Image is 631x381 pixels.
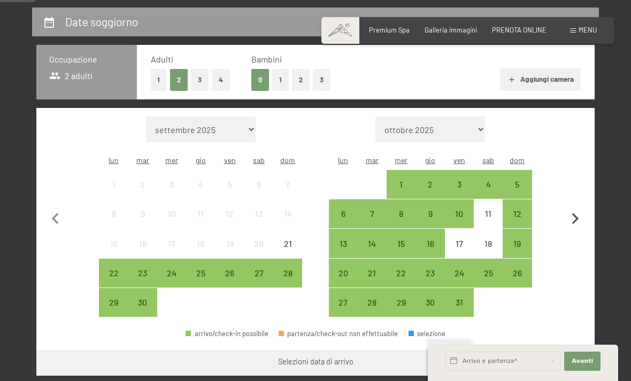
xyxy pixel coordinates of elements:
[278,356,353,367] div: Selezioni data di arrivo
[128,170,157,199] div: Tue Sep 02 2025
[446,180,473,207] div: 3
[151,54,173,64] span: Adulti
[474,199,503,228] div: arrivo/check-in non effettuabile
[109,155,119,165] abbr: lunedì
[445,259,474,287] div: Fri Oct 24 2025
[500,68,581,91] button: Aggiungi camera
[329,288,358,317] div: Mon Oct 27 2025
[445,170,474,199] div: Fri Oct 03 2025
[187,209,214,236] div: 11
[136,155,149,165] abbr: martedì
[273,229,302,258] div: Sun Sep 21 2025
[216,259,244,287] div: arrivo/check-in possibile
[503,170,532,199] div: Sun Oct 05 2025
[417,298,443,325] div: 30
[217,209,243,236] div: 12
[387,170,415,199] div: arrivo/check-in possibile
[330,239,357,266] div: 13
[216,229,244,258] div: arrivo/check-in non effettuabile
[272,69,289,91] button: 1
[504,239,530,266] div: 19
[244,170,273,199] div: Sat Sep 06 2025
[387,199,415,228] div: Wed Oct 08 2025
[186,330,268,337] div: arrivo/check-in possibile
[415,199,444,228] div: Thu Oct 09 2025
[216,199,244,228] div: Fri Sep 12 2025
[49,70,93,82] span: 2 adulti
[474,199,503,228] div: Sat Oct 11 2025
[216,199,244,228] div: arrivo/check-in non effettuabile
[474,170,503,199] div: arrivo/check-in possibile
[564,116,587,317] button: Mese successivo
[273,170,302,199] div: Sun Sep 07 2025
[366,155,379,165] abbr: martedì
[128,199,157,228] div: arrivo/check-in non effettuabile
[388,209,414,236] div: 8
[388,180,414,207] div: 1
[128,229,157,258] div: arrivo/check-in non effettuabile
[329,199,358,228] div: arrivo/check-in possibile
[358,199,387,228] div: arrivo/check-in possibile
[445,229,474,258] div: arrivo/check-in non effettuabile
[415,259,444,287] div: arrivo/check-in possibile
[503,259,532,287] div: arrivo/check-in possibile
[244,199,273,228] div: arrivo/check-in non effettuabile
[330,298,357,325] div: 27
[186,170,215,199] div: arrivo/check-in non effettuabile
[417,239,443,266] div: 16
[186,170,215,199] div: Thu Sep 04 2025
[212,69,230,91] button: 4
[216,259,244,287] div: Fri Sep 26 2025
[274,239,301,266] div: 21
[273,259,302,287] div: Sun Sep 28 2025
[165,155,178,165] abbr: mercoledì
[369,26,410,34] span: Premium Spa
[329,288,358,317] div: arrivo/check-in possibile
[157,199,186,228] div: Wed Sep 10 2025
[474,259,503,287] div: arrivo/check-in possibile
[395,155,407,165] abbr: mercoledì
[245,239,272,266] div: 20
[273,170,302,199] div: arrivo/check-in non effettuabile
[446,269,473,296] div: 24
[359,269,386,296] div: 21
[129,239,156,266] div: 16
[279,330,398,337] div: partenza/check-out non effettuabile
[170,69,188,91] button: 2
[358,288,387,317] div: arrivo/check-in possibile
[157,170,186,199] div: Wed Sep 03 2025
[474,170,503,199] div: Sat Oct 04 2025
[475,239,502,266] div: 18
[129,298,156,325] div: 30
[100,298,127,325] div: 29
[474,259,503,287] div: Sat Oct 25 2025
[359,209,386,236] div: 7
[504,209,530,236] div: 12
[503,199,532,228] div: Sun Oct 12 2025
[329,229,358,258] div: arrivo/check-in possibile
[329,229,358,258] div: Mon Oct 13 2025
[187,180,214,207] div: 4
[100,239,127,266] div: 15
[157,229,186,258] div: arrivo/check-in non effettuabile
[503,170,532,199] div: arrivo/check-in possibile
[388,298,414,325] div: 29
[415,170,444,199] div: Thu Oct 02 2025
[186,259,215,287] div: arrivo/check-in possibile
[245,180,272,207] div: 6
[273,199,302,228] div: Sun Sep 14 2025
[244,259,273,287] div: Sat Sep 27 2025
[387,199,415,228] div: arrivo/check-in possibile
[65,15,138,28] h2: Date soggiorno
[475,269,502,296] div: 25
[280,155,295,165] abbr: domenica
[128,229,157,258] div: Tue Sep 16 2025
[128,288,157,317] div: arrivo/check-in possibile
[492,26,547,34] a: PRENOTA ONLINE
[330,209,357,236] div: 6
[329,199,358,228] div: Mon Oct 06 2025
[417,209,443,236] div: 9
[358,259,387,287] div: arrivo/check-in possibile
[503,229,532,258] div: arrivo/check-in possibile
[186,199,215,228] div: Thu Sep 11 2025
